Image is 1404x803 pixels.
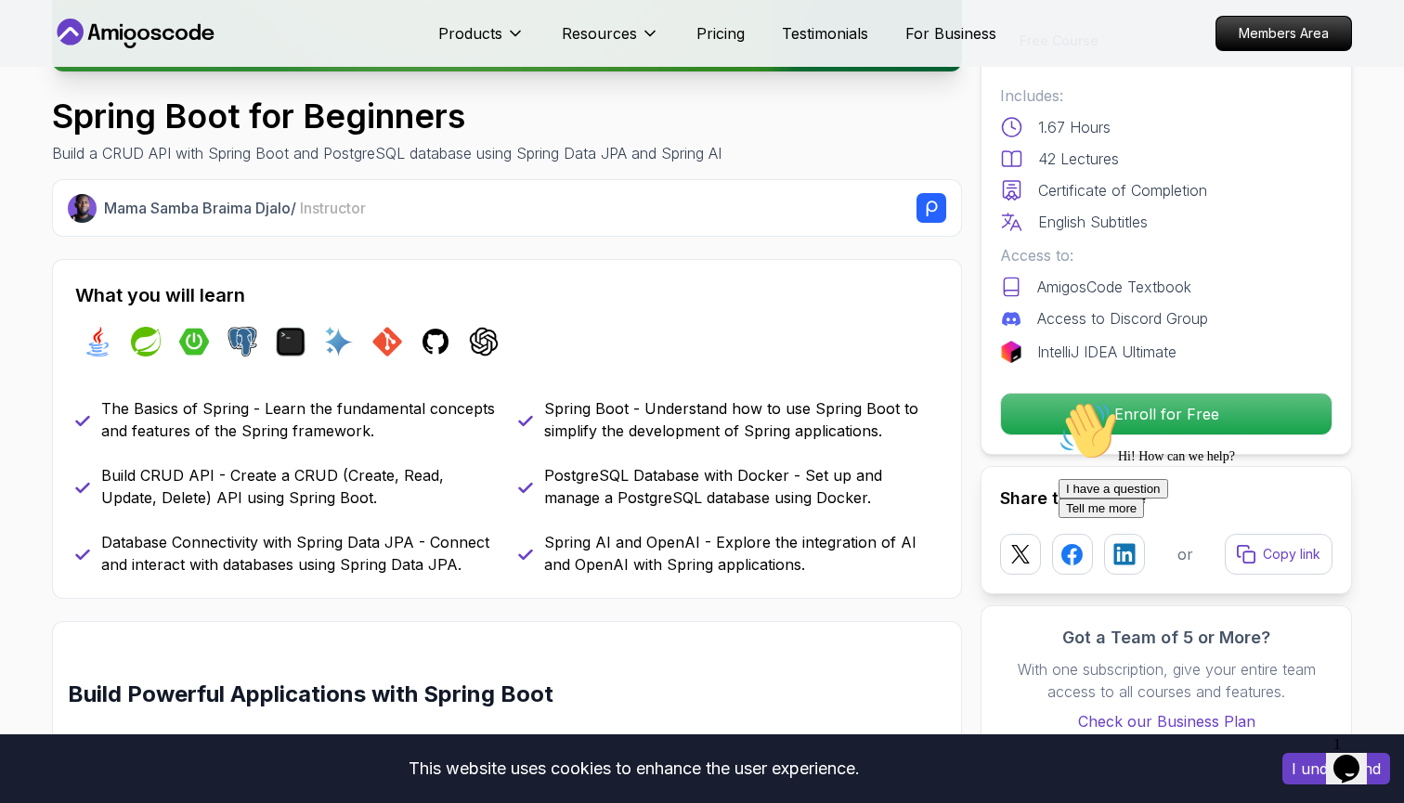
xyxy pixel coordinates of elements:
button: Enroll for Free [1000,393,1332,435]
button: I have a question [7,85,117,105]
img: github logo [421,327,450,356]
iframe: chat widget [1051,394,1385,719]
button: Tell me more [7,105,93,124]
p: Access to: [1000,244,1332,266]
img: chatgpt logo [469,327,499,356]
div: This website uses cookies to enhance the user experience. [14,748,1254,789]
a: Members Area [1215,16,1352,51]
h1: Spring Boot for Beginners [52,97,721,135]
p: Access to Discord Group [1037,307,1208,330]
iframe: chat widget [1326,729,1385,784]
p: With one subscription, give your entire team access to all courses and features. [1000,658,1332,703]
p: The Basics of Spring - Learn the fundamental concepts and features of the Spring framework. [101,397,496,442]
p: Resources [562,22,637,45]
a: Testimonials [782,22,868,45]
h2: Build Powerful Applications with Spring Boot [68,680,858,709]
img: Nelson Djalo [68,194,97,223]
img: postgres logo [227,327,257,356]
p: Spring Boot - Understand how to use Spring Boot to simplify the development of Spring applications. [544,397,939,442]
h2: Share this Course [1000,486,1332,512]
a: Check our Business Plan [1000,710,1332,732]
p: IntelliJ IDEA Ultimate [1037,341,1176,363]
p: Build CRUD API - Create a CRUD (Create, Read, Update, Delete) API using Spring Boot. [101,464,496,509]
p: 1.67 Hours [1038,116,1111,138]
p: Database Connectivity with Spring Data JPA - Connect and interact with databases using Spring Dat... [101,531,496,576]
p: Build a CRUD API with Spring Boot and PostgreSQL database using Spring Data JPA and Spring AI [52,142,721,164]
h2: What you will learn [75,282,939,308]
div: 👋Hi! How can we help?I have a questionTell me more [7,7,342,124]
p: Mama Samba Braima Djalo / [104,197,366,219]
p: English Subtitles [1038,211,1148,233]
img: java logo [83,327,112,356]
h3: Got a Team of 5 or More? [1000,625,1332,651]
p: Enroll for Free [1001,394,1332,434]
img: ai logo [324,327,354,356]
img: jetbrains logo [1000,341,1022,363]
p: Spring AI and OpenAI - Explore the integration of AI and OpenAI with Spring applications. [544,531,939,576]
button: Products [438,22,525,59]
a: Pricing [696,22,745,45]
p: Products [438,22,502,45]
span: Instructor [300,199,366,217]
img: :wave: [7,7,67,67]
button: Accept cookies [1282,753,1390,784]
p: AmigosCode Textbook [1037,276,1191,298]
img: spring-boot logo [179,327,209,356]
p: Members Area [1216,17,1351,50]
img: terminal logo [276,327,305,356]
button: Resources [562,22,659,59]
p: PostgreSQL Database with Docker - Set up and manage a PostgreSQL database using Docker. [544,464,939,509]
p: Includes: [1000,84,1332,107]
p: 42 Lectures [1038,148,1119,170]
a: For Business [905,22,996,45]
span: Hi! How can we help? [7,56,184,70]
img: git logo [372,327,402,356]
p: Certificate of Completion [1038,179,1207,201]
img: spring logo [131,327,161,356]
